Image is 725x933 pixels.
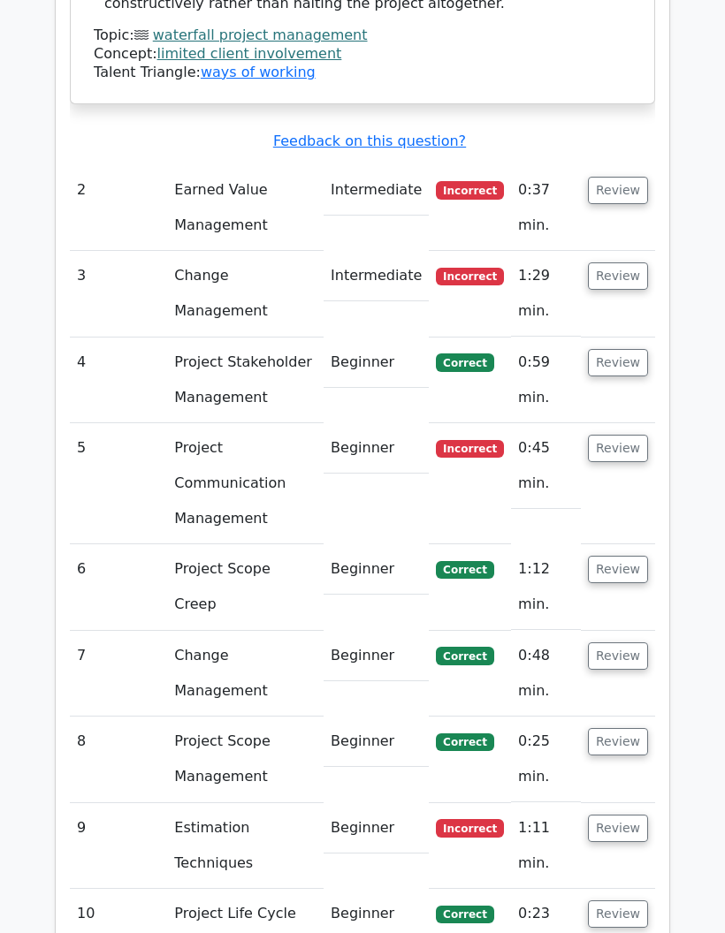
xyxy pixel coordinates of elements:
[436,354,493,372] span: Correct
[436,734,493,752] span: Correct
[70,717,167,803] td: 8
[436,269,504,286] span: Incorrect
[511,632,581,717] td: 0:48 min.
[588,557,648,584] button: Review
[511,252,581,338] td: 1:29 min.
[436,441,504,459] span: Incorrect
[511,717,581,803] td: 0:25 min.
[324,804,429,854] td: Beginner
[167,717,324,803] td: Project Scope Management
[201,64,316,81] a: ways of working
[588,436,648,463] button: Review
[324,545,429,595] td: Beginner
[436,182,504,200] span: Incorrect
[70,338,167,424] td: 4
[70,166,167,252] td: 2
[511,545,581,631] td: 1:12 min.
[167,632,324,717] td: Change Management
[324,252,429,302] td: Intermediate
[167,804,324,890] td: Estimation Techniques
[511,338,581,424] td: 0:59 min.
[588,901,648,929] button: Review
[588,729,648,756] button: Review
[167,252,324,338] td: Change Management
[588,815,648,843] button: Review
[324,338,429,389] td: Beginner
[167,424,324,545] td: Project Communication Management
[70,424,167,545] td: 5
[324,717,429,768] td: Beginner
[153,27,368,44] a: waterfall project management
[511,424,581,510] td: 0:45 min.
[324,632,429,682] td: Beginner
[588,350,648,377] button: Review
[167,166,324,252] td: Earned Value Management
[436,648,493,665] span: Correct
[94,27,631,82] div: Talent Triangle:
[588,263,648,291] button: Review
[273,133,466,150] a: Feedback on this question?
[70,632,167,717] td: 7
[436,562,493,580] span: Correct
[167,338,324,424] td: Project Stakeholder Management
[436,820,504,838] span: Incorrect
[70,252,167,338] td: 3
[70,545,167,631] td: 6
[167,545,324,631] td: Project Scope Creep
[588,643,648,671] button: Review
[511,804,581,890] td: 1:11 min.
[70,804,167,890] td: 9
[324,166,429,216] td: Intermediate
[94,27,631,46] div: Topic:
[511,166,581,252] td: 0:37 min.
[157,46,342,63] a: limited client involvement
[324,424,429,474] td: Beginner
[436,906,493,924] span: Correct
[94,46,631,64] div: Concept:
[588,178,648,205] button: Review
